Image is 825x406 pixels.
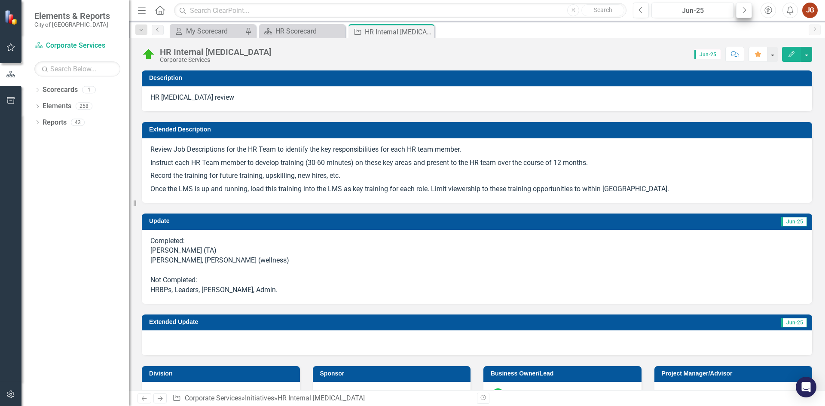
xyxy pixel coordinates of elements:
div: 258 [76,103,92,110]
a: Corporate Services [185,394,241,402]
p: Once the LMS is up and running, load this training into the LMS as key training for each role. Li... [150,183,804,194]
div: » » [172,394,471,403]
p: Instruct each HR Team member to develop training (30-60 minutes) on these key areas and present t... [150,156,804,170]
input: Search Below... [34,61,120,76]
span: Elements & Reports [34,11,110,21]
a: Initiatives [245,394,274,402]
div: Jun-25 [654,6,731,16]
button: JG [802,3,818,18]
span: Jun-25 [694,50,720,59]
h3: Division [149,370,296,377]
button: Search [581,4,624,16]
div: 1 [82,86,96,94]
div: HR Internal [MEDICAL_DATA] [365,27,432,37]
div: 43 [71,119,85,126]
h3: Update [149,218,435,224]
div: HR Scorecard [275,26,343,37]
a: Corporate Services [34,41,120,51]
h3: Business Owner/Lead [491,370,637,377]
img: On Target [142,48,156,61]
h3: Extended Description [149,126,808,133]
div: Corporate Services [160,57,271,63]
div: HR Internal [MEDICAL_DATA] [160,47,271,57]
h3: Extended Update [149,319,576,325]
a: HR Scorecard [261,26,343,37]
a: My Scorecard [172,26,243,37]
a: Scorecards [43,85,78,95]
span: Jun-25 [781,217,807,226]
a: Reports [43,118,67,128]
h3: Description [149,75,808,81]
h3: Project Manager/Advisor [662,370,808,377]
span: HR [MEDICAL_DATA] review [150,93,234,101]
small: City of [GEOGRAPHIC_DATA] [34,21,110,28]
span: Search [594,6,612,13]
div: [PERSON_NAME] [508,390,560,400]
img: ClearPoint Strategy [4,10,19,25]
h3: Sponsor [320,370,467,377]
span: Jun-25 [781,318,807,327]
div: Open Intercom Messenger [796,377,816,397]
input: Search ClearPoint... [174,3,626,18]
div: CB [492,388,504,400]
a: Elements [43,101,71,111]
div: My Scorecard [186,26,243,37]
p: Record the training for future training, upskilling, new hires, etc. [150,169,804,183]
p: Completed: [PERSON_NAME] (TA) [PERSON_NAME], [PERSON_NAME] (wellness) Not Completed: HRBPs, Leade... [150,236,804,295]
p: Review Job Descriptions for the HR Team to identify the key responsibilities for each HR team mem... [150,145,804,156]
div: HR Internal [MEDICAL_DATA] [278,394,365,402]
button: Jun-25 [651,3,734,18]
